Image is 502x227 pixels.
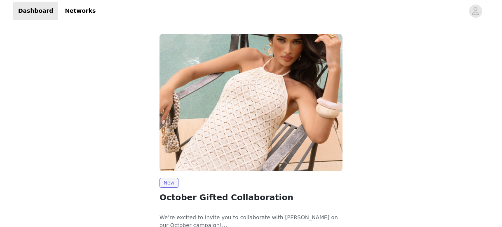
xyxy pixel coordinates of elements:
h2: October Gifted Collaboration [160,191,342,203]
a: Networks [60,2,101,20]
div: avatar [472,5,479,18]
a: Dashboard [13,2,58,20]
img: Peppermayo EU [160,34,342,171]
span: New [160,178,178,188]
